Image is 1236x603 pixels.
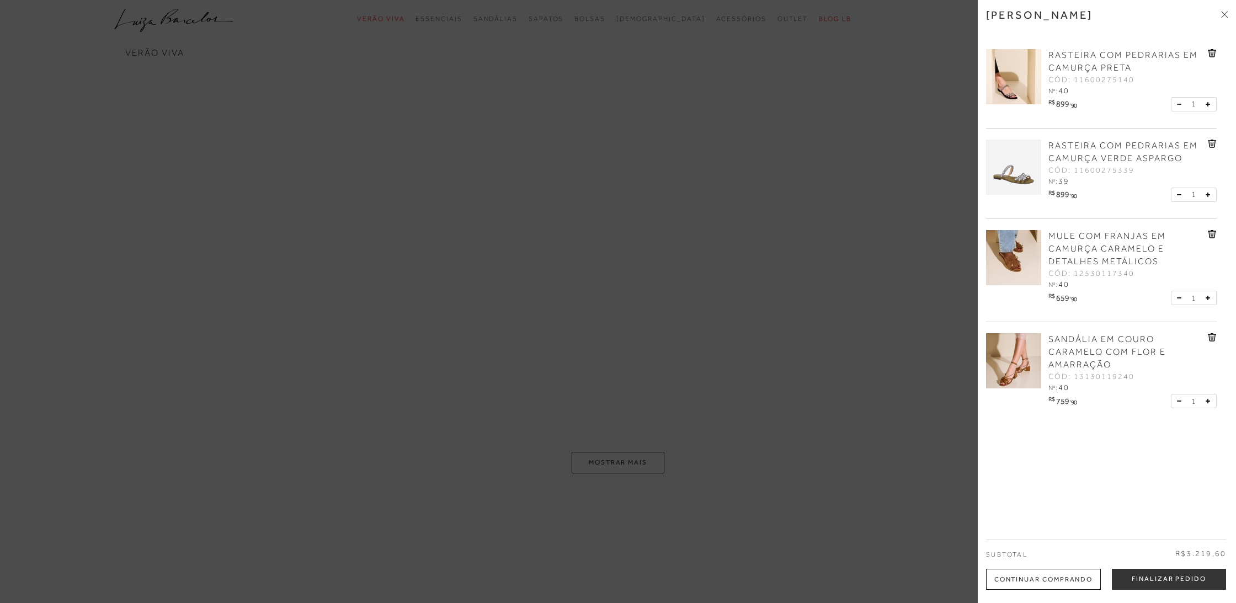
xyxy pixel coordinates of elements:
i: R$ [1048,190,1054,196]
span: 90 [1071,102,1077,109]
img: RASTEIRA COM PEDRARIAS EM CAMURÇA PRETA [986,49,1041,104]
i: , [1069,396,1077,402]
span: RASTEIRA COM PEDRARIAS EM CAMURÇA PRETA [1048,50,1198,73]
span: 40 [1058,280,1069,289]
i: , [1069,190,1077,196]
span: 1 [1191,189,1196,200]
span: 39 [1058,177,1069,185]
a: RASTEIRA COM PEDRARIAS EM CAMURÇA PRETA [1048,49,1205,74]
span: 90 [1071,296,1077,302]
span: Nº: [1048,281,1057,289]
span: MULE COM FRANJAS EM CAMURÇA CARAMELO E DETALHES METÁLICOS [1048,231,1166,266]
span: 1 [1191,292,1196,304]
span: CÓD: 11600275140 [1048,74,1134,86]
div: Continuar Comprando [986,569,1101,590]
span: Nº: [1048,384,1057,392]
span: 40 [1058,86,1069,95]
span: SANDÁLIA EM COURO CARAMELO COM FLOR E AMARRAÇÃO [1048,334,1166,370]
span: 90 [1071,399,1077,405]
span: 899 [1056,190,1069,199]
span: Nº: [1048,178,1057,185]
i: R$ [1048,396,1054,402]
i: , [1069,99,1077,105]
img: SANDÁLIA EM COURO CARAMELO COM FLOR E AMARRAÇÃO [986,333,1041,388]
span: 1 [1191,396,1196,407]
img: MULE COM FRANJAS EM CAMURÇA CARAMELO E DETALHES METÁLICOS [986,230,1041,285]
span: RASTEIRA COM PEDRARIAS EM CAMURÇA VERDE ASPARGO [1048,141,1198,163]
span: Subtotal [986,551,1027,558]
span: 659 [1056,294,1069,302]
span: 1 [1191,98,1196,110]
span: CÓD: 12530117340 [1048,268,1134,279]
a: SANDÁLIA EM COURO CARAMELO COM FLOR E AMARRAÇÃO [1048,333,1205,371]
span: R$3.219,60 [1175,548,1226,559]
span: 90 [1071,193,1077,199]
span: Nº: [1048,87,1057,95]
a: MULE COM FRANJAS EM CAMURÇA CARAMELO E DETALHES METÁLICOS [1048,230,1205,268]
span: 40 [1058,383,1069,392]
a: RASTEIRA COM PEDRARIAS EM CAMURÇA VERDE ASPARGO [1048,140,1205,165]
i: , [1069,293,1077,299]
h3: [PERSON_NAME] [986,8,1093,22]
span: 759 [1056,397,1069,405]
span: CÓD: 13130119240 [1048,371,1134,382]
button: Finalizar Pedido [1112,569,1226,590]
img: RASTEIRA COM PEDRARIAS EM CAMURÇA VERDE ASPARGO [986,140,1041,195]
i: R$ [1048,293,1054,299]
span: CÓD: 11600275339 [1048,165,1134,176]
i: R$ [1048,99,1054,105]
span: 899 [1056,99,1069,108]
